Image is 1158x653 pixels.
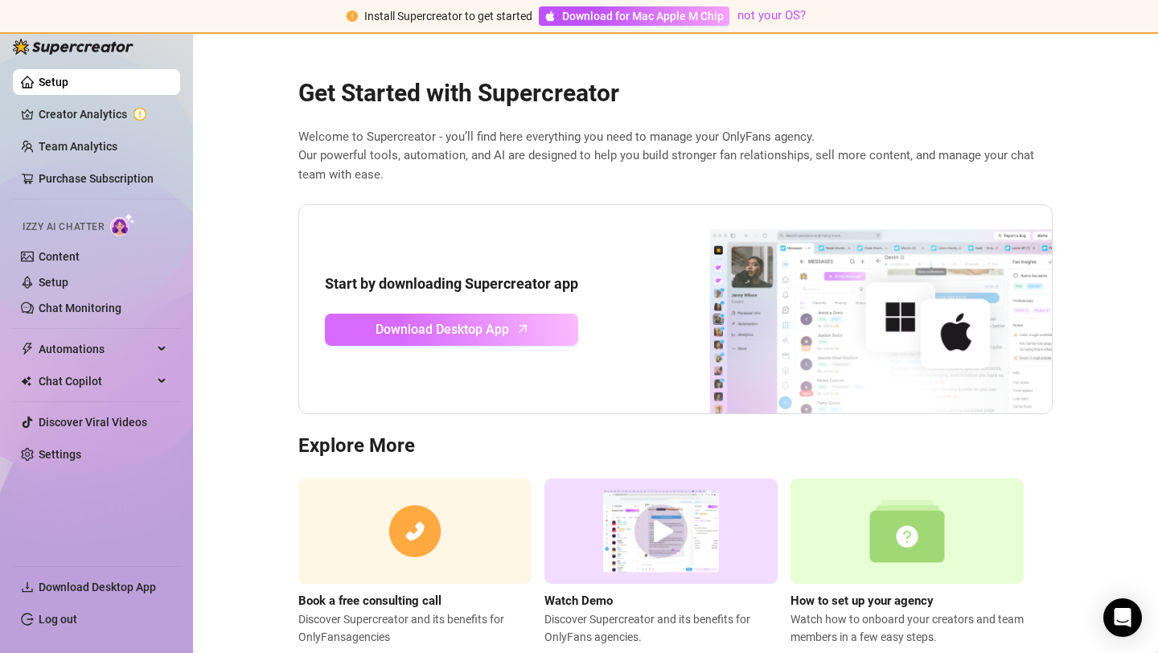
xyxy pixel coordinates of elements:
[544,478,778,584] img: supercreator demo
[298,128,1053,185] span: Welcome to Supercreator - you’ll find here everything you need to manage your OnlyFans agency. Ou...
[39,140,117,153] a: Team Analytics
[514,319,532,338] span: arrow-up
[39,336,153,362] span: Automations
[650,205,1052,414] img: download app
[544,610,778,646] span: Discover Supercreator and its benefits for OnlyFans agencies.
[790,478,1024,584] img: setup agency guide
[13,39,133,55] img: logo-BBDzfeDw.svg
[21,581,34,593] span: download
[39,368,153,394] span: Chat Copilot
[39,76,68,88] a: Setup
[298,478,532,584] img: consulting call
[298,593,441,608] strong: Book a free consulting call
[39,581,156,593] span: Download Desktop App
[364,10,532,23] span: Install Supercreator to get started
[562,7,724,25] span: Download for Mac Apple M Chip
[325,314,578,346] a: Download Desktop Apparrow-up
[21,376,31,387] img: Chat Copilot
[39,416,147,429] a: Discover Viral Videos
[1103,598,1142,637] div: Open Intercom Messenger
[539,6,729,26] a: Download for Mac Apple M Chip
[110,213,135,236] img: AI Chatter
[39,166,167,191] a: Purchase Subscription
[39,613,77,626] a: Log out
[544,10,556,22] span: apple
[39,448,81,461] a: Settings
[298,610,532,646] span: Discover Supercreator and its benefits for OnlyFans agencies
[325,275,578,292] strong: Start by downloading Supercreator app
[39,302,121,314] a: Chat Monitoring
[737,8,806,23] a: not your OS?
[298,478,532,646] a: Book a free consulting callDiscover Supercreator and its benefits for OnlyFansagencies
[23,220,104,235] span: Izzy AI Chatter
[790,610,1024,646] span: Watch how to onboard your creators and team members in a few easy steps.
[39,250,80,263] a: Content
[544,593,613,608] strong: Watch Demo
[298,433,1053,459] h3: Explore More
[790,593,934,608] strong: How to set up your agency
[39,101,167,127] a: Creator Analytics exclamation-circle
[298,78,1053,109] h2: Get Started with Supercreator
[347,10,358,22] span: exclamation-circle
[790,478,1024,646] a: How to set up your agencyWatch how to onboard your creators and team members in a few easy steps.
[39,276,68,289] a: Setup
[376,319,509,339] span: Download Desktop App
[21,343,34,355] span: thunderbolt
[544,478,778,646] a: Watch DemoDiscover Supercreator and its benefits for OnlyFans agencies.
